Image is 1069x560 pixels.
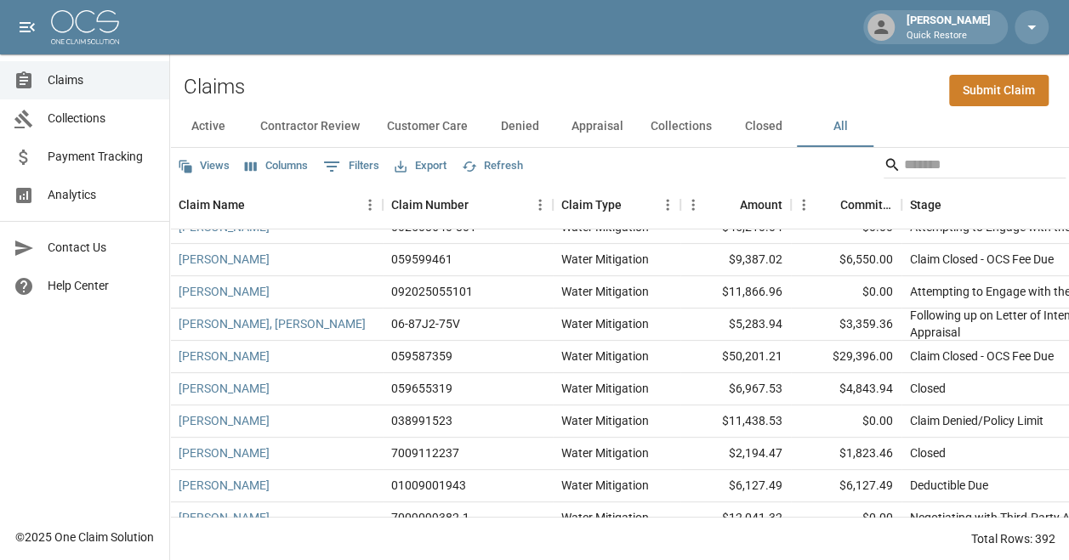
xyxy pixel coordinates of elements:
a: [PERSON_NAME], [PERSON_NAME] [179,315,366,332]
button: Collections [637,106,725,147]
span: Collections [48,110,156,127]
div: Total Rows: 392 [971,530,1055,547]
button: Menu [655,192,680,218]
div: Claim Type [561,181,622,229]
button: open drawer [10,10,44,44]
div: Amount [740,181,782,229]
button: Appraisal [558,106,637,147]
p: Quick Restore [907,29,991,43]
span: Help Center [48,277,156,295]
button: Export [390,153,451,179]
div: 059655319 [391,380,452,397]
div: Water Mitigation [561,509,649,526]
a: [PERSON_NAME] [179,412,270,429]
div: Deductible Due [910,477,988,494]
div: Water Mitigation [561,444,649,461]
div: $0.00 [791,276,901,308]
button: Sort [816,193,840,217]
a: [PERSON_NAME] [179,380,270,397]
button: Sort [469,193,492,217]
div: $9,387.02 [680,244,791,276]
button: Sort [716,193,740,217]
button: Refresh [458,153,527,179]
button: Menu [527,192,553,218]
a: [PERSON_NAME] [179,348,270,365]
div: Search [884,151,1066,182]
a: [PERSON_NAME] [179,509,270,526]
button: Denied [481,106,558,147]
div: Claim Number [391,181,469,229]
div: Claim Name [170,181,383,229]
div: Closed [910,380,946,397]
div: $4,843.94 [791,373,901,405]
div: $0.00 [791,502,901,535]
div: $11,866.96 [680,276,791,308]
div: Water Mitigation [561,315,649,332]
span: Payment Tracking [48,148,156,166]
div: [PERSON_NAME] [900,12,998,42]
img: ocs-logo-white-transparent.png [51,10,119,44]
div: Claim Closed - OCS Fee Due [910,348,1054,365]
button: Sort [941,193,965,217]
button: All [802,106,879,147]
button: Menu [357,192,383,218]
div: $1,823.46 [791,438,901,470]
a: [PERSON_NAME] [179,251,270,268]
div: $6,550.00 [791,244,901,276]
div: Claim Closed - OCS Fee Due [910,251,1054,268]
div: Committed Amount [840,181,893,229]
button: Customer Care [373,106,481,147]
div: 038991523 [391,412,452,429]
div: 092025055101 [391,283,473,300]
div: 7009112237 [391,444,459,461]
button: Views [173,153,234,179]
div: Stage [910,181,941,229]
div: $3,359.36 [791,308,901,341]
div: Water Mitigation [561,251,649,268]
span: Analytics [48,186,156,204]
div: Claim Denied/Policy Limit [910,412,1043,429]
a: [PERSON_NAME] [179,283,270,300]
div: Closed [910,444,946,461]
button: Sort [245,193,269,217]
div: Water Mitigation [561,283,649,300]
div: Amount [680,181,791,229]
h2: Claims [184,75,245,99]
a: [PERSON_NAME] [179,444,270,461]
div: $6,967.53 [680,373,791,405]
div: Water Mitigation [561,477,649,494]
div: $0.00 [791,405,901,438]
div: $2,194.47 [680,438,791,470]
div: Water Mitigation [561,348,649,365]
div: Claim Type [553,181,680,229]
div: $12,041.32 [680,502,791,535]
button: Sort [622,193,645,217]
div: $6,127.49 [680,470,791,502]
span: Contact Us [48,239,156,257]
button: Menu [680,192,706,218]
div: $11,438.53 [680,405,791,438]
div: 059587359 [391,348,452,365]
div: $29,396.00 [791,341,901,373]
div: Water Mitigation [561,412,649,429]
div: dynamic tabs [170,106,1069,147]
button: Select columns [241,153,312,179]
a: Submit Claim [949,75,1049,106]
div: $50,201.21 [680,341,791,373]
div: 06-87J2-75V [391,315,460,332]
div: © 2025 One Claim Solution [15,529,154,546]
button: Contractor Review [247,106,373,147]
div: Water Mitigation [561,380,649,397]
button: Show filters [319,153,384,180]
div: Claim Number [383,181,553,229]
div: 7009099382-1 [391,509,469,526]
a: [PERSON_NAME] [179,477,270,494]
button: Closed [725,106,802,147]
span: Claims [48,71,156,89]
div: $6,127.49 [791,470,901,502]
div: Committed Amount [791,181,901,229]
button: Menu [791,192,816,218]
div: 059599461 [391,251,452,268]
button: Active [170,106,247,147]
div: 01009001943 [391,477,466,494]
